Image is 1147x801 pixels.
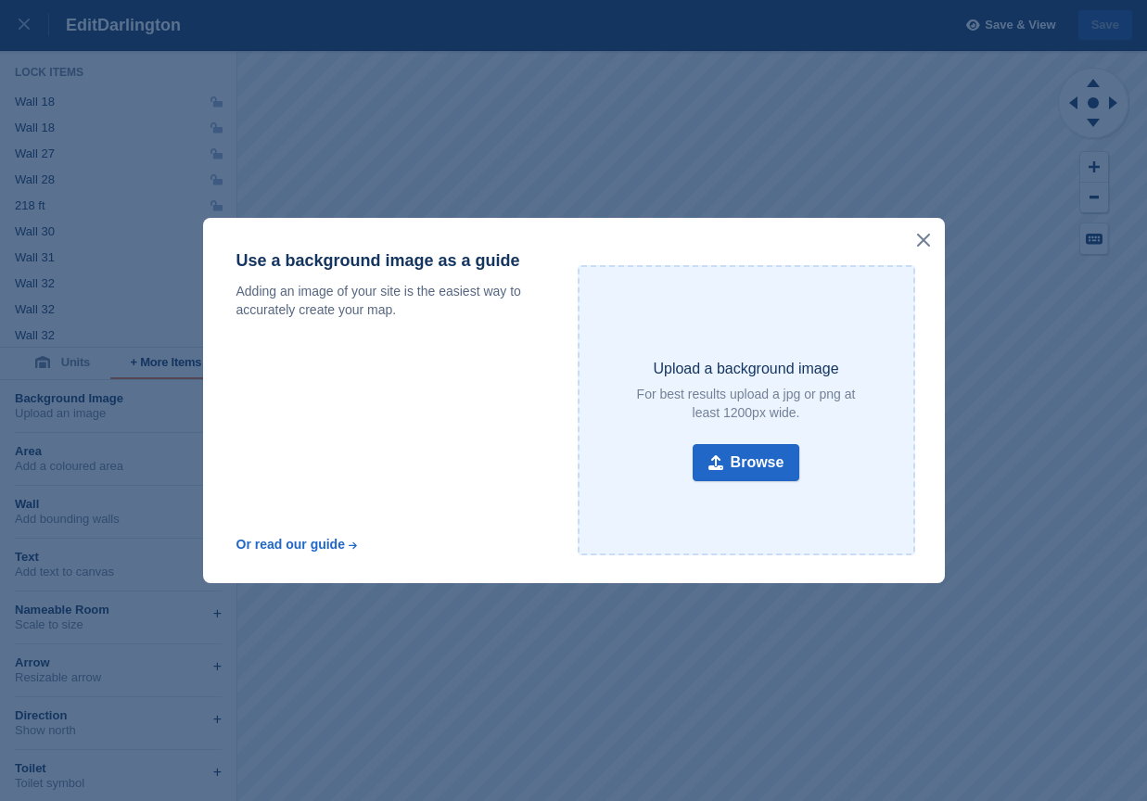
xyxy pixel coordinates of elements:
[236,537,359,552] a: Or read our guide
[631,385,862,422] p: For best results upload a jpg or png at least 1200px wide.
[693,444,800,481] button: Browse
[236,251,544,271] p: Use a background image as a guide
[653,360,838,377] p: Upload a background image
[236,282,544,319] p: Adding an image of your site is the easiest way to accurately create your map.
